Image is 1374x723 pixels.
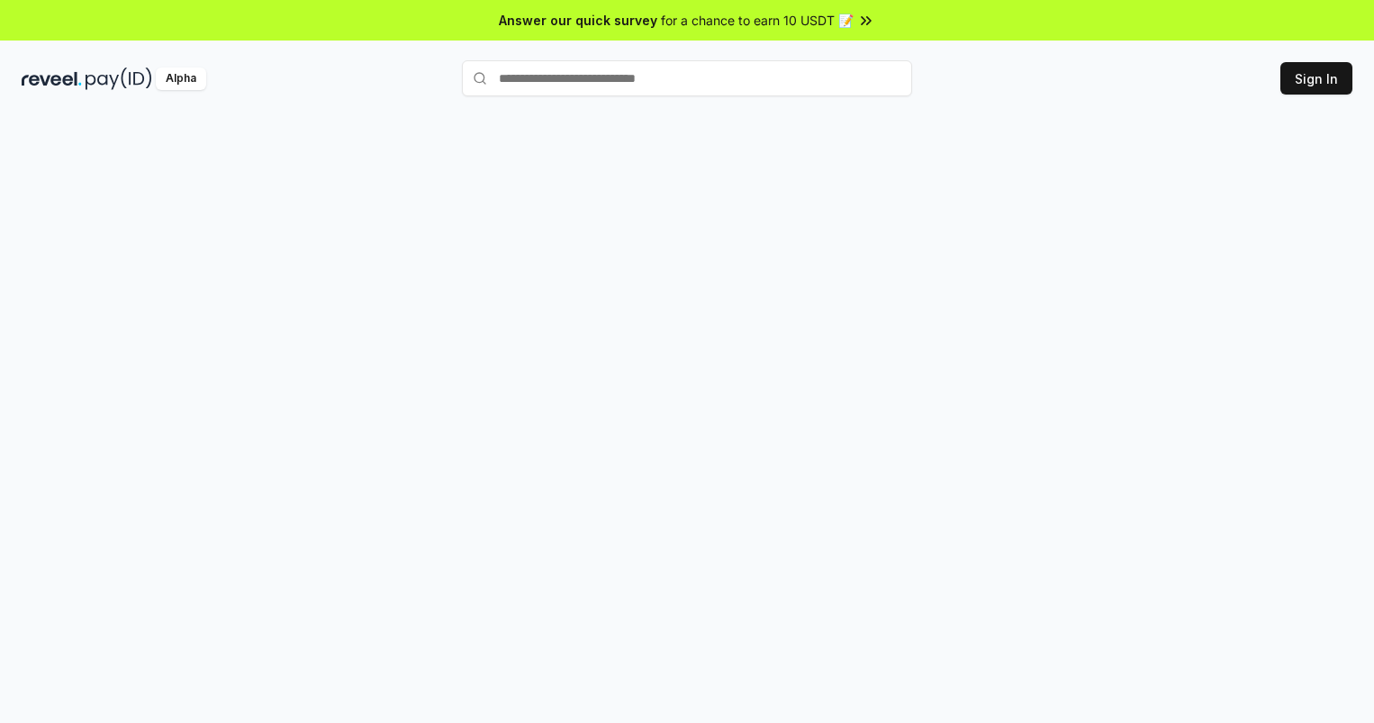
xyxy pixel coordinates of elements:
span: for a chance to earn 10 USDT 📝 [661,11,854,30]
button: Sign In [1280,62,1352,95]
span: Answer our quick survey [499,11,657,30]
img: pay_id [86,68,152,90]
div: Alpha [156,68,206,90]
img: reveel_dark [22,68,82,90]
